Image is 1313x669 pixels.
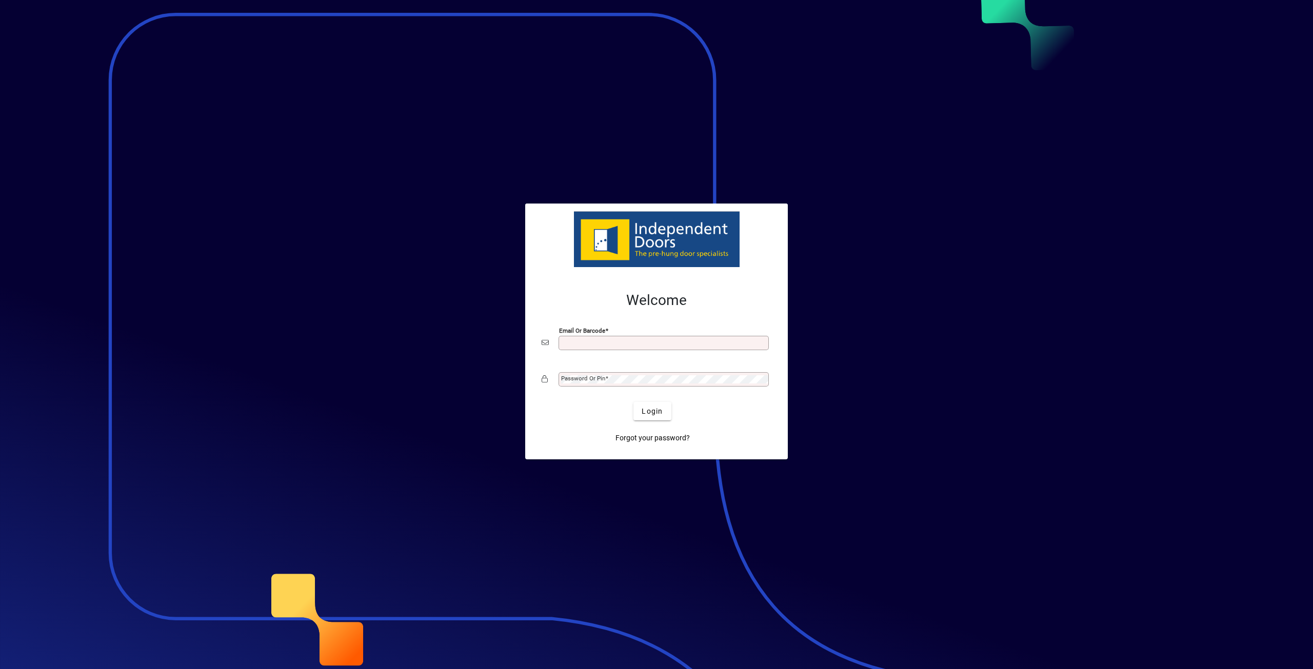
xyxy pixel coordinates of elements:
mat-label: Password or Pin [561,375,605,382]
h2: Welcome [542,292,771,309]
button: Login [633,402,671,420]
span: Login [642,406,663,417]
a: Forgot your password? [611,429,694,447]
span: Forgot your password? [615,433,690,443]
mat-label: Email or Barcode [559,327,605,334]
